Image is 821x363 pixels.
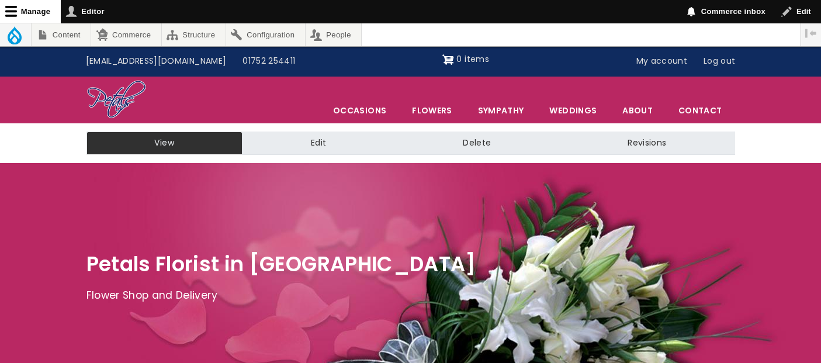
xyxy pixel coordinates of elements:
a: Structure [162,23,226,46]
a: Edit [243,132,394,155]
p: Flower Shop and Delivery [86,287,735,305]
span: 0 items [456,53,489,65]
a: Commerce [91,23,161,46]
nav: Tabs [78,132,744,155]
img: Shopping cart [442,50,454,69]
a: 01752 254411 [234,50,303,72]
a: Delete [394,132,559,155]
a: Sympathy [466,98,536,123]
img: Home [86,79,147,120]
span: Petals Florist in [GEOGRAPHIC_DATA] [86,250,476,278]
button: Vertical orientation [801,23,821,43]
a: Log out [695,50,743,72]
a: Shopping cart 0 items [442,50,489,69]
a: My account [628,50,696,72]
a: [EMAIL_ADDRESS][DOMAIN_NAME] [78,50,235,72]
a: Configuration [226,23,305,46]
a: People [306,23,362,46]
a: About [610,98,665,123]
a: Revisions [559,132,735,155]
a: Flowers [400,98,464,123]
span: Occasions [321,98,399,123]
a: Contact [666,98,734,123]
a: Content [32,23,91,46]
span: Weddings [537,98,609,123]
a: View [86,132,243,155]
